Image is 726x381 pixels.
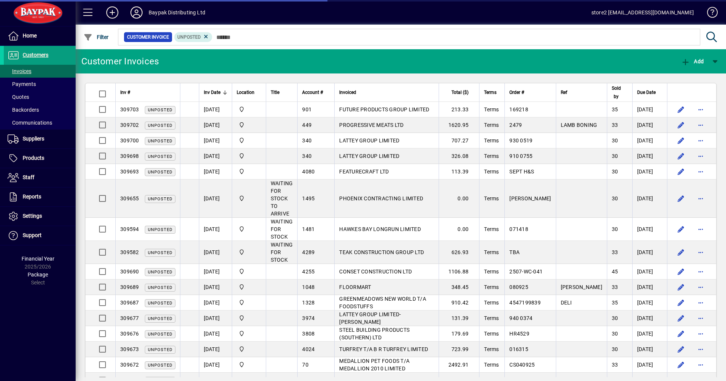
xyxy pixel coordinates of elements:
td: [DATE] [632,102,667,117]
span: Terms [484,169,499,175]
td: [DATE] [199,342,232,357]
span: 30 [612,169,618,175]
span: 340 [302,153,312,159]
td: 113.39 [439,164,479,180]
span: Baypak - Onekawa [237,361,261,369]
span: 169218 [509,106,528,112]
span: 309690 [120,269,139,275]
span: 33 [612,122,618,128]
span: Backorders [8,107,39,113]
td: [DATE] [632,311,667,326]
button: Edit [675,328,687,340]
td: [DATE] [632,264,667,280]
a: Settings [4,207,76,226]
span: Baypak - Onekawa [237,345,261,353]
span: HAWKES BAY LONGRUN LIMITED [339,226,421,232]
span: Terms [484,284,499,290]
span: Terms [484,195,499,201]
span: HR4529 [509,331,529,337]
span: WAITING FOR STOCK [271,242,293,263]
span: Baypak - Onekawa [237,105,261,114]
span: SEPT H&S [509,169,534,175]
a: Payments [4,78,76,91]
button: Edit [675,166,687,178]
td: 910.42 [439,295,479,311]
span: [PERSON_NAME] [561,284,602,290]
td: 723.99 [439,342,479,357]
span: TURFREY T/A B R TURFREY LIMITED [339,346,428,352]
div: Customer Invoices [81,55,159,67]
button: Edit [675,223,687,235]
span: Staff [23,174,34,180]
span: STEEL BUILDING PRODUCTS (SOUTHERN) LTD [339,327,410,340]
span: Terms [484,226,499,232]
span: 340 [302,137,312,144]
td: [DATE] [632,133,667,148]
button: Edit [675,281,687,293]
td: [DATE] [632,357,667,373]
td: [DATE] [199,117,232,133]
td: [DATE] [632,241,667,264]
span: Filter [84,34,109,40]
td: 213.33 [439,102,479,117]
span: Unposted [148,347,172,352]
span: Communications [8,120,52,126]
span: 309700 [120,137,139,144]
span: LATTEY GROUP LIMITED [339,137,399,144]
span: 2507-WC-041 [509,269,543,275]
td: 131.39 [439,311,479,326]
span: 1481 [302,226,315,232]
span: TBA [509,249,520,255]
td: [DATE] [199,264,232,280]
span: CS040925 [509,362,535,368]
span: Baypak - Onekawa [237,121,261,129]
td: [DATE] [632,164,667,180]
span: Unposted [148,227,172,232]
span: 30 [612,137,618,144]
span: 3974 [302,315,315,321]
span: Baypak - Onekawa [237,329,261,338]
td: [DATE] [632,326,667,342]
span: Unposted [148,250,172,255]
div: Sold by [612,84,628,101]
span: Terms [484,153,499,159]
span: Unposted [148,316,172,321]
button: Edit [675,246,687,258]
td: [DATE] [199,241,232,264]
span: Ref [561,88,567,97]
button: Profile [124,6,149,19]
span: Order # [509,88,524,97]
span: 930 0519 [509,137,532,144]
span: Baypak - Onekawa [237,248,261,256]
span: 30 [612,331,618,337]
span: 016315 [509,346,528,352]
span: Support [23,232,42,238]
span: Invoiced [339,88,356,97]
a: Staff [4,168,76,187]
button: Edit [675,119,687,131]
span: Financial Year [22,256,54,262]
td: [DATE] [632,148,667,164]
span: WAITING FOR STOCK [271,219,293,240]
button: More options [695,246,707,258]
td: [DATE] [199,102,232,117]
span: Unposted [148,108,172,112]
span: Unposted [148,154,172,159]
button: Edit [675,312,687,324]
span: 35 [612,300,618,306]
span: Products [23,155,44,161]
span: Unposted [148,363,172,368]
span: Unposted [148,139,172,144]
span: Baypak - Onekawa [237,167,261,176]
span: 309676 [120,331,139,337]
span: 33 [612,362,618,368]
span: Quotes [8,94,29,100]
span: 309594 [120,226,139,232]
span: Unposted [148,197,172,201]
span: GREENMEADOWS NEW WORLD T/A FOODSTUFFS [339,296,426,309]
span: 901 [302,106,312,112]
div: Baypak Distributing Ltd [149,6,205,19]
span: Baypak - Onekawa [237,298,261,307]
button: Edit [675,265,687,278]
span: Add [681,58,704,64]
